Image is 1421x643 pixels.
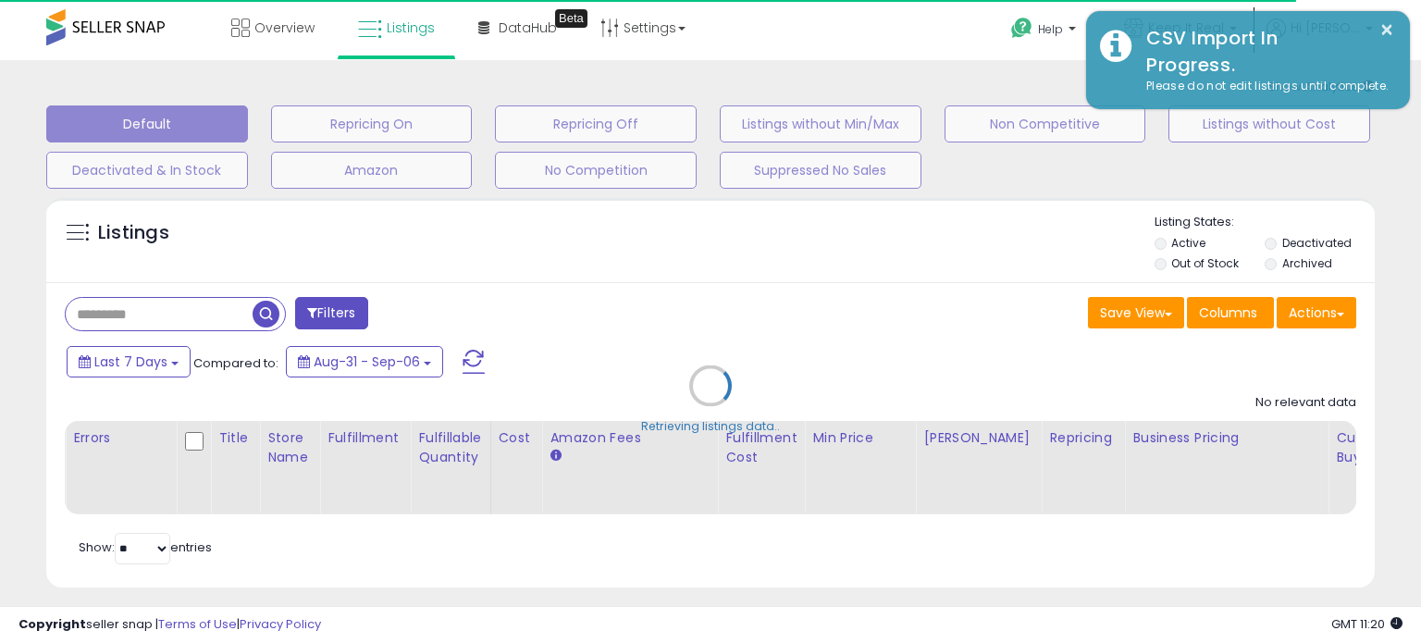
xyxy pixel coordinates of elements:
[1331,615,1402,633] span: 2025-09-14 11:20 GMT
[1132,25,1396,78] div: CSV Import In Progress.
[271,152,473,189] button: Amazon
[19,615,86,633] strong: Copyright
[641,418,780,435] div: Retrieving listings data..
[945,105,1146,142] button: Non Competitive
[1038,21,1063,37] span: Help
[555,9,587,28] div: Tooltip anchor
[720,152,921,189] button: Suppressed No Sales
[1010,17,1033,40] i: Get Help
[1379,19,1394,42] button: ×
[996,3,1094,60] a: Help
[387,19,435,37] span: Listings
[499,19,557,37] span: DataHub
[495,152,697,189] button: No Competition
[240,615,321,633] a: Privacy Policy
[19,616,321,634] div: seller snap | |
[46,152,248,189] button: Deactivated & In Stock
[158,615,237,633] a: Terms of Use
[271,105,473,142] button: Repricing On
[495,105,697,142] button: Repricing Off
[46,105,248,142] button: Default
[1168,105,1370,142] button: Listings without Cost
[720,105,921,142] button: Listings without Min/Max
[254,19,315,37] span: Overview
[1132,78,1396,95] div: Please do not edit listings until complete.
